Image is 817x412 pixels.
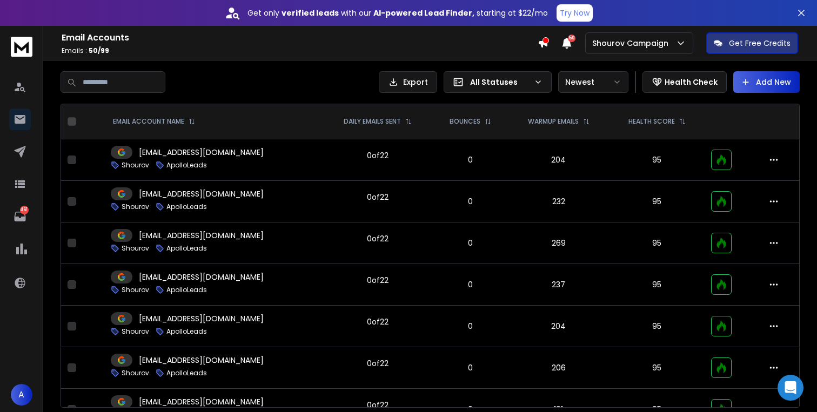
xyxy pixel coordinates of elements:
p: [EMAIL_ADDRESS][DOMAIN_NAME] [139,147,264,158]
div: Open Intercom Messenger [778,375,803,401]
div: 0 of 22 [367,150,389,161]
td: 204 [508,306,609,347]
p: ApolloLeads [166,327,207,336]
td: 95 [609,347,705,389]
td: 237 [508,264,609,306]
p: Shourov [122,202,149,211]
span: 50 [568,35,575,42]
p: WARMUP EMAILS [528,117,579,126]
span: 50 / 99 [89,46,109,55]
td: 95 [609,264,705,306]
p: HEALTH SCORE [628,117,675,126]
td: 206 [508,347,609,389]
h1: Email Accounts [62,31,538,44]
p: Try Now [560,8,590,18]
p: ApolloLeads [166,202,207,211]
p: ApolloLeads [166,161,207,170]
td: 95 [609,139,705,181]
p: [EMAIL_ADDRESS][DOMAIN_NAME] [139,272,264,282]
p: 0 [439,238,501,248]
p: 0 [439,279,501,290]
button: A [11,384,32,406]
div: EMAIL ACCOUNT NAME [113,117,195,126]
td: 95 [609,181,705,222]
td: 95 [609,306,705,347]
p: 0 [439,362,501,373]
p: Shourov [122,369,149,377]
p: [EMAIL_ADDRESS][DOMAIN_NAME] [139,230,264,241]
img: logo [11,37,32,57]
div: 0 of 22 [367,275,389,286]
p: Health Check [665,77,718,87]
button: Export [379,71,437,93]
p: [EMAIL_ADDRESS][DOMAIN_NAME] [139,355,264,366]
p: Shourov [122,286,149,294]
p: Shourov Campaign [592,38,673,49]
button: Add New [733,71,800,93]
div: 0 of 22 [367,192,389,202]
td: 95 [609,222,705,264]
strong: verified leads [282,8,339,18]
p: 461 [20,206,29,214]
p: DAILY EMAILS SENT [344,117,401,126]
td: 204 [508,139,609,181]
p: BOUNCES [450,117,480,126]
div: 0 of 22 [367,233,389,244]
p: Shourov [122,244,149,253]
p: Shourov [122,327,149,336]
p: Emails : [62,46,538,55]
td: 269 [508,222,609,264]
p: ApolloLeads [166,369,207,377]
p: [EMAIL_ADDRESS][DOMAIN_NAME] [139,313,264,324]
p: ApolloLeads [166,244,207,253]
td: 232 [508,181,609,222]
p: ApolloLeads [166,286,207,294]
div: 0 of 22 [367,316,389,327]
button: Health Check [642,71,727,93]
button: Get Free Credits [706,32,798,54]
p: [EMAIL_ADDRESS][DOMAIN_NAME] [139,396,264,407]
div: 0 of 22 [367,400,389,410]
p: Shourov [122,161,149,170]
strong: AI-powered Lead Finder, [373,8,474,18]
p: 0 [439,196,501,207]
p: Get only with our starting at $22/mo [247,8,548,18]
div: 0 of 22 [367,358,389,369]
p: All Statuses [470,77,530,87]
a: 461 [9,206,31,227]
p: [EMAIL_ADDRESS][DOMAIN_NAME] [139,188,264,199]
button: Try Now [557,4,593,22]
button: Newest [558,71,628,93]
p: 0 [439,321,501,332]
p: Get Free Credits [729,38,791,49]
p: 0 [439,154,501,165]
